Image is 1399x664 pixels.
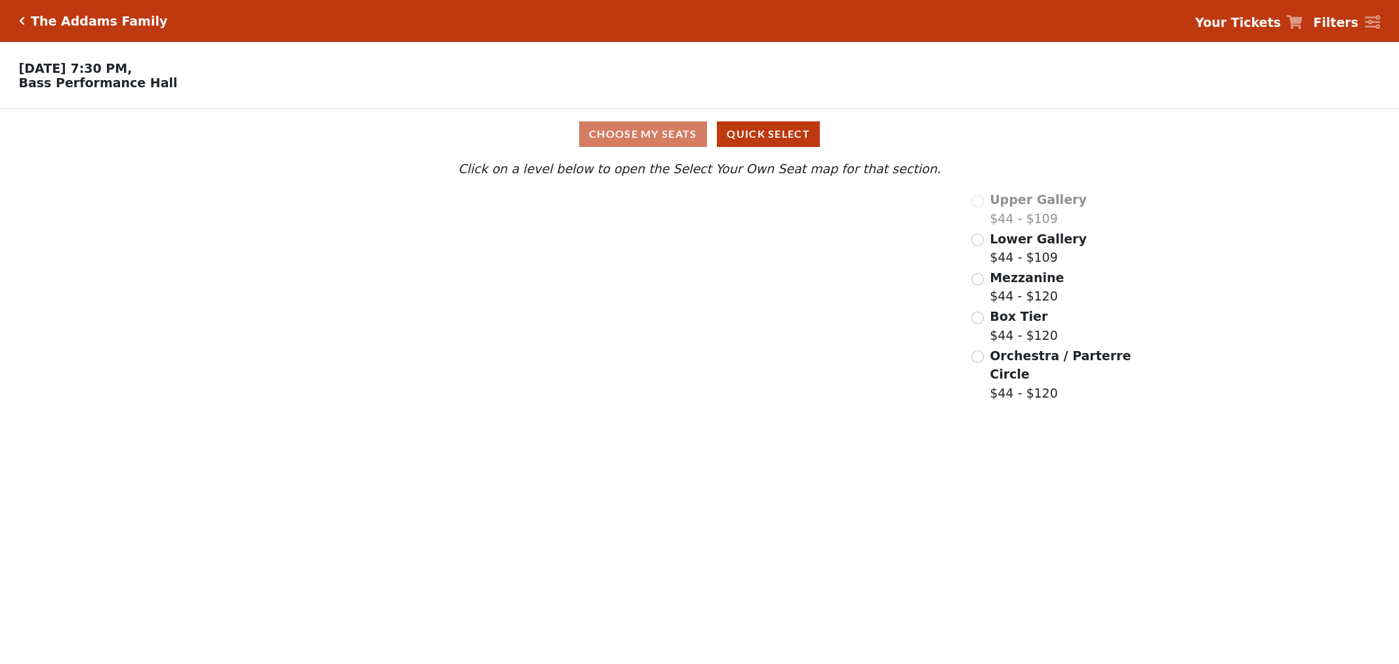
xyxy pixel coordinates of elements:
[1195,13,1303,32] a: Your Tickets
[1313,13,1380,32] a: Filters
[990,268,1064,306] label: $44 - $120
[1195,15,1281,30] strong: Your Tickets
[348,203,629,270] path: Upper Gallery - Seats Available: 0
[31,14,167,29] h5: The Addams Family
[990,190,1087,228] label: $44 - $109
[990,309,1047,323] span: Box Tier
[990,230,1087,267] label: $44 - $109
[990,192,1087,207] span: Upper Gallery
[990,348,1131,382] span: Orchestra / Parterre Circle
[990,232,1087,246] span: Lower Gallery
[990,307,1058,344] label: $44 - $120
[990,270,1064,285] span: Mezzanine
[19,16,25,26] a: Click here to go back to filters
[1313,15,1358,30] strong: Filters
[184,159,1215,178] p: Click on a level below to open the Select Your Own Seat map for that section.
[504,437,789,609] path: Orchestra / Parterre Circle - Seats Available: 30
[990,346,1133,403] label: $44 - $120
[717,121,820,147] button: Quick Select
